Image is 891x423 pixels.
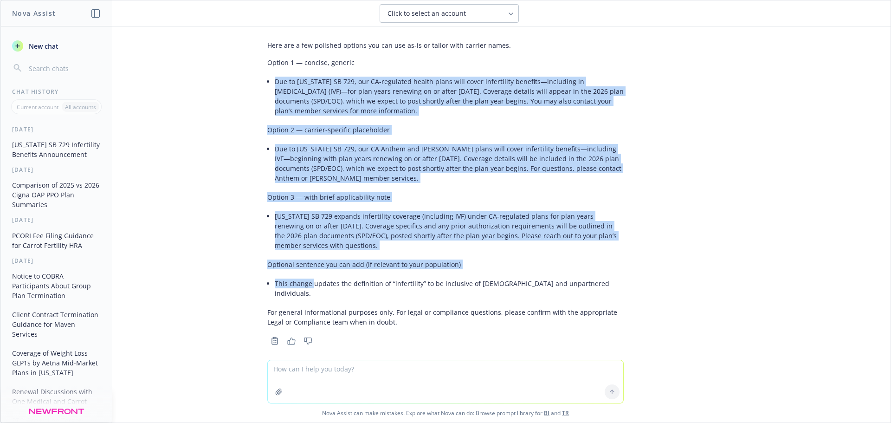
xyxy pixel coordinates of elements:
[8,177,104,212] button: Comparison of 2025 vs 2026 Cigna OAP PPO Plan Summaries
[17,103,58,111] p: Current account
[275,209,624,252] li: [US_STATE] SB 729 expands infertility coverage (including IVF) under CA‑regulated plans for plan ...
[1,88,112,96] div: Chat History
[1,216,112,224] div: [DATE]
[380,4,519,23] button: Click to select an account
[267,192,624,202] p: Option 3 — with brief applicability note
[267,58,624,67] p: Option 1 — concise, generic
[65,103,96,111] p: All accounts
[275,142,624,185] li: Due to [US_STATE] SB 729, our CA Anthem and [PERSON_NAME] plans will cover infertility benefits—i...
[8,137,104,162] button: [US_STATE] SB 729 Infertility Benefits Announcement
[4,403,887,423] span: Nova Assist can make mistakes. Explore what Nova can do: Browse prompt library for and
[8,268,104,303] button: Notice to COBRA Participants About Group Plan Termination
[8,38,104,54] button: New chat
[8,228,104,253] button: PCORI Fee Filing Guidance for Carrot Fertility HRA
[267,260,624,269] p: Optional sentence you can add (if relevant to your population)
[562,409,569,417] a: TR
[8,307,104,342] button: Client Contract Termination Guidance for Maven Services
[267,307,624,327] p: For general informational purposes only. For legal or compliance questions, please confirm with t...
[387,9,466,18] span: Click to select an account
[301,334,316,347] button: Thumbs down
[12,8,56,18] h1: Nova Assist
[8,345,104,380] button: Coverage of Weight Loss GLP1s by Aetna Mid-Market Plans in [US_STATE]
[1,257,112,265] div: [DATE]
[1,125,112,133] div: [DATE]
[267,125,624,135] p: Option 2 — carrier‑specific placeholder
[271,337,279,345] svg: Copy to clipboard
[267,40,624,50] p: Here are a few polished options you can use as-is or tailor with carrier names.
[27,41,58,51] span: New chat
[544,409,549,417] a: BI
[8,384,104,409] button: Renewal Discussions with One Medical and Carrot
[27,62,101,75] input: Search chats
[275,277,624,300] li: This change updates the definition of “infertility” to be inclusive of [DEMOGRAPHIC_DATA] and unp...
[1,166,112,174] div: [DATE]
[275,75,624,117] li: Due to [US_STATE] SB 729, our CA‑regulated health plans will cover infertility benefits—including...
